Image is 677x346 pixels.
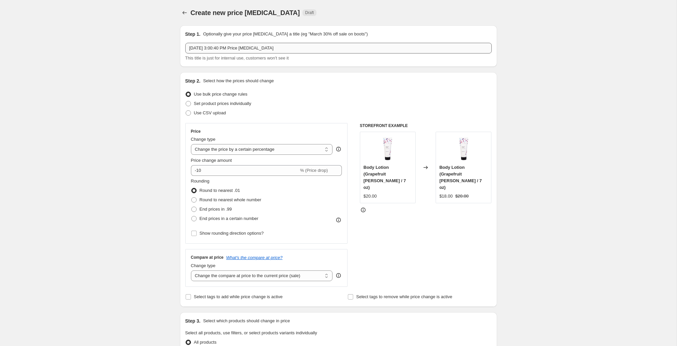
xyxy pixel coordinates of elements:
[180,8,189,17] button: Price change jobs
[200,188,240,193] span: Round to nearest .01
[185,330,317,335] span: Select all products, use filters, or select products variants individually
[200,216,258,221] span: End prices in a certain number
[200,207,232,212] span: End prices in .99
[185,43,492,53] input: 30% off holiday sale
[356,294,452,299] span: Select tags to remove while price change is active
[335,146,342,152] div: help
[191,9,300,16] span: Create new price [MEDICAL_DATA]
[450,135,477,162] img: TF_BodyLotion_7floz_Lavender_2023_Revised_1_80x.jpg
[185,318,201,324] h2: Step 3.
[191,129,201,134] h3: Price
[185,78,201,84] h2: Step 2.
[300,168,328,173] span: % (Price drop)
[194,110,226,115] span: Use CSV upload
[191,179,210,184] span: Rounding
[305,10,314,15] span: Draft
[200,231,264,236] span: Show rounding direction options?
[203,31,368,37] p: Optionally give your price [MEDICAL_DATA] a title (eg "March 30% off sale on boots")
[191,255,224,260] h3: Compare at price
[194,92,247,97] span: Use bulk price change rules
[364,193,377,200] div: $20.00
[439,193,453,200] div: $18.00
[360,123,492,128] h6: STOREFRONT EXAMPLE
[203,318,290,324] p: Select which products should change in price
[335,272,342,279] div: help
[185,31,201,37] h2: Step 1.
[194,340,217,345] span: All products
[191,158,232,163] span: Price change amount
[439,165,482,190] span: Body Lotion (Grapefruit [PERSON_NAME] / 7 oz)
[203,78,274,84] p: Select how the prices should change
[455,193,469,200] strike: $20.00
[374,135,401,162] img: TF_BodyLotion_7floz_Lavender_2023_Revised_1_80x.jpg
[191,263,216,268] span: Change type
[191,165,299,176] input: -15
[185,55,289,61] span: This title is just for internal use, customers won't see it
[191,137,216,142] span: Change type
[194,294,283,299] span: Select tags to add while price change is active
[226,255,283,260] button: What's the compare at price?
[364,165,406,190] span: Body Lotion (Grapefruit [PERSON_NAME] / 7 oz)
[200,197,261,202] span: Round to nearest whole number
[194,101,251,106] span: Set product prices individually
